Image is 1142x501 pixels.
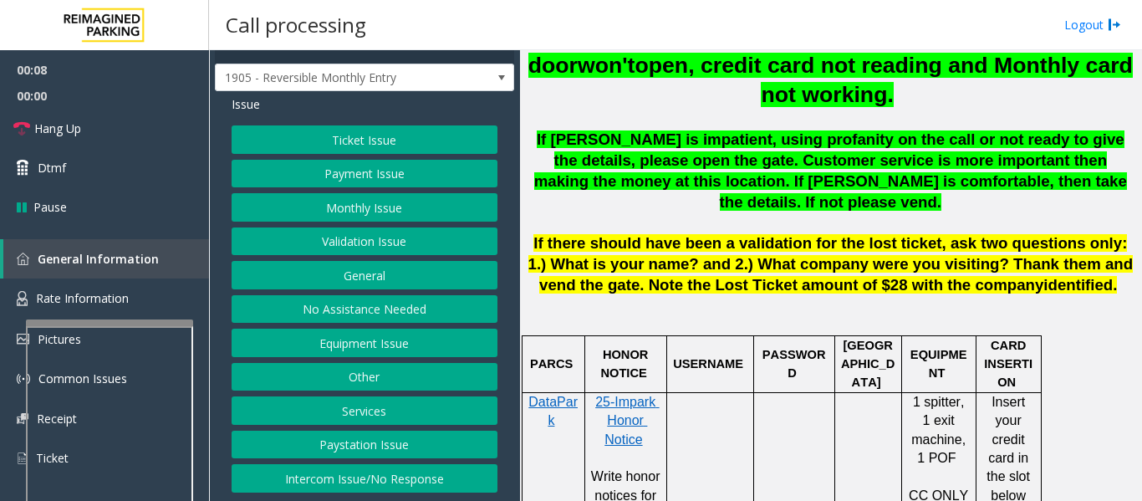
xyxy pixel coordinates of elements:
[673,357,743,371] span: USERNAME
[38,251,159,267] span: General Information
[635,53,1132,107] span: open, credit card not reading and Monthly card not working.
[232,125,497,154] button: Ticket Issue
[216,64,454,91] span: 1905 - Reversible Monthly Entry
[528,234,1134,294] span: If there should have been a validation for the lost ticket, ask two questions only: 1.) What is y...
[17,372,30,386] img: 'icon'
[578,53,635,78] span: won't
[232,396,497,425] button: Services
[911,395,969,465] span: 1 spitter, 1 exit machine, 1 POF
[595,396,659,447] a: 25-Impark Honor Notice
[232,160,497,188] button: Payment Issue
[595,395,659,447] span: 25-Impark Honor Notice
[534,130,1127,210] span: If [PERSON_NAME] is impatient, using profanity on the call or not ready to give the details, plea...
[38,159,66,176] span: Dtmf
[762,348,826,380] span: PASSWORD
[984,339,1032,390] span: CARD INSERTION
[1064,16,1121,33] a: Logout
[232,295,497,324] button: No Assistance Needed
[17,334,29,345] img: 'icon'
[36,290,129,306] span: Rate Information
[1108,16,1121,33] img: logout
[17,413,28,424] img: 'icon'
[232,431,497,459] button: Paystation Issue
[528,396,578,427] a: DataPark
[34,120,81,137] span: Hang Up
[1113,276,1117,294] span: .
[232,227,497,256] button: Validation Issue
[910,348,967,380] span: EQUIPMENT
[232,193,497,222] button: Monthly Issue
[528,23,1127,78] span: validation error, gate or door
[232,464,497,493] button: Intercom Issue/No Response
[3,239,209,279] a: General Information
[1043,276,1113,294] span: identified
[232,95,260,113] span: Issue
[17,253,29,265] img: 'icon'
[232,363,497,391] button: Other
[232,261,497,289] button: General
[600,348,651,380] span: HONOR NOTICE
[841,339,895,390] span: [GEOGRAPHIC_DATA]
[217,4,375,45] h3: Call processing
[33,198,67,216] span: Pause
[17,291,28,306] img: 'icon'
[17,451,28,466] img: 'icon'
[232,329,497,357] button: Equipment Issue
[530,357,573,371] span: PARCS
